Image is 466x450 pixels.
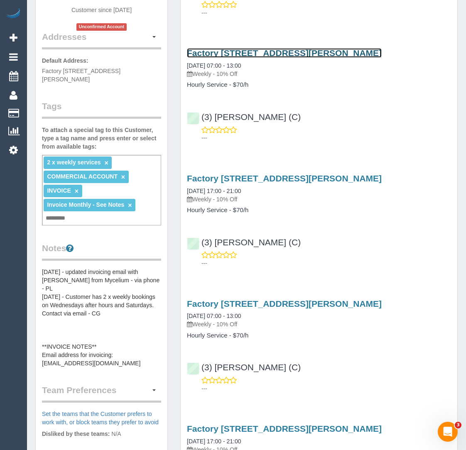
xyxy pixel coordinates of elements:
p: Weekly - 10% Off [187,70,451,78]
p: --- [201,134,451,142]
p: --- [201,259,451,267]
legend: Notes [42,242,161,261]
span: 3 [455,422,461,428]
span: Customer since [DATE] [71,7,132,13]
legend: Team Preferences [42,384,161,403]
a: Factory [STREET_ADDRESS][PERSON_NAME] [187,174,382,183]
a: × [121,174,125,181]
a: Factory [STREET_ADDRESS][PERSON_NAME] [187,299,382,308]
label: Disliked by these teams: [42,430,110,438]
a: × [128,202,132,209]
span: 2 x weekly services [47,159,101,166]
a: × [75,188,78,195]
pre: [DATE] - updated invoicing email with [PERSON_NAME] from Mycelium - via phone - PL [DATE] - Custo... [42,268,161,367]
p: --- [201,384,451,393]
legend: Tags [42,100,161,119]
a: Set the teams that the Customer prefers to work with, or block teams they prefer to avoid [42,411,159,426]
a: × [105,159,108,166]
span: Factory [STREET_ADDRESS][PERSON_NAME] [42,68,120,83]
iframe: Intercom live chat [438,422,458,442]
a: (3) [PERSON_NAME] (C) [187,237,301,247]
label: Default Address: [42,56,88,65]
img: Automaid Logo [5,8,22,20]
a: [DATE] 17:00 - 21:00 [187,438,241,445]
span: INVOICE [47,187,71,194]
span: N/A [111,430,121,437]
span: Invoice Monthly - See Notes [47,201,124,208]
a: Factory [STREET_ADDRESS][PERSON_NAME] [187,48,382,58]
a: [DATE] 07:00 - 13:00 [187,62,241,69]
span: COMMERCIAL ACCOUNT [47,173,118,180]
h4: Hourly Service - $70/h [187,332,451,339]
a: [DATE] 17:00 - 21:00 [187,188,241,194]
p: --- [201,9,451,17]
p: Weekly - 10% Off [187,195,451,203]
p: Weekly - 10% Off [187,320,451,328]
a: [DATE] 07:00 - 13:00 [187,313,241,319]
h4: Hourly Service - $70/h [187,207,451,214]
a: Factory [STREET_ADDRESS][PERSON_NAME] [187,424,382,433]
h4: Hourly Service - $70/h [187,81,451,88]
a: (3) [PERSON_NAME] (C) [187,362,301,372]
label: To attach a special tag to this Customer, type a tag name and press enter or select from availabl... [42,126,161,151]
span: Unconfirmed Account [76,23,127,30]
a: (3) [PERSON_NAME] (C) [187,112,301,122]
